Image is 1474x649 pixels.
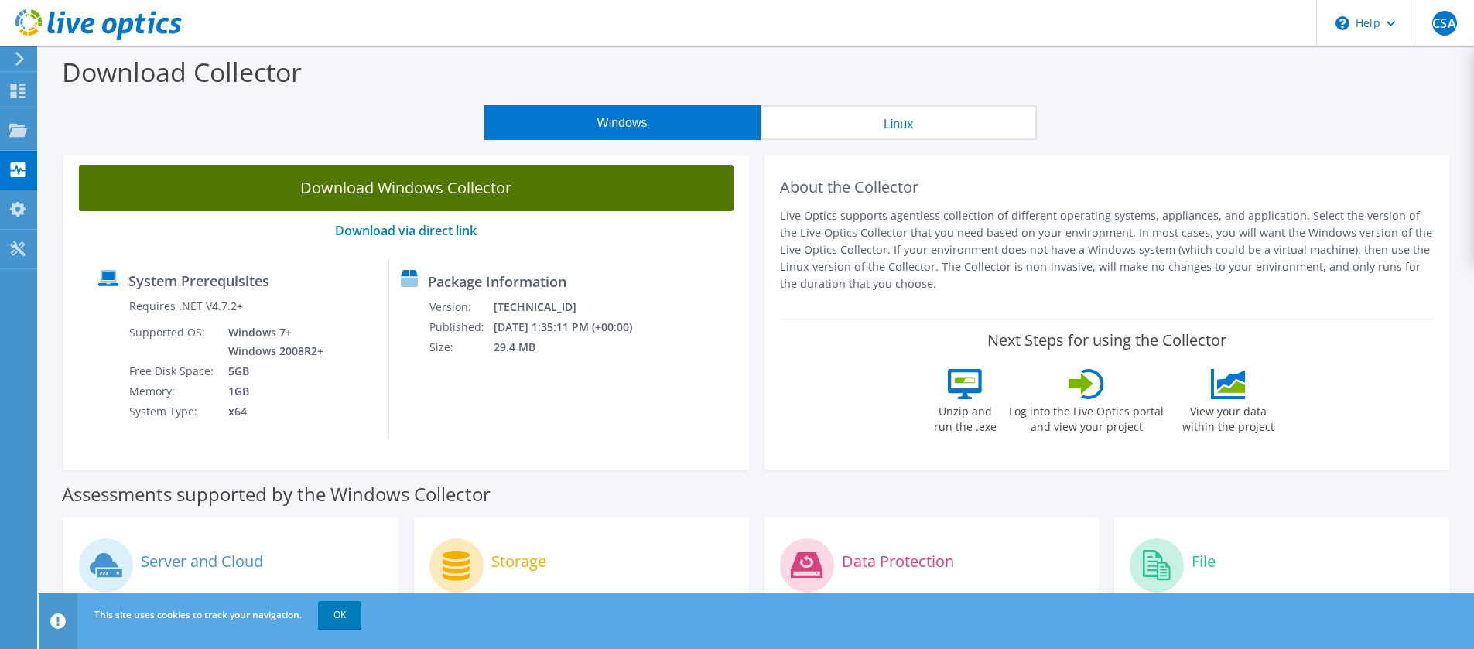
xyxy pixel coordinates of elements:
[929,399,1000,435] label: Unzip and run the .exe
[1172,399,1284,435] label: View your data within the project
[128,361,217,381] td: Free Disk Space:
[217,381,327,401] td: 1GB
[129,299,243,314] label: Requires .NET V4.7.2+
[1192,554,1216,569] label: File
[217,361,327,381] td: 5GB
[128,381,217,401] td: Memory:
[217,323,327,361] td: Windows 7+ Windows 2008R2+
[429,337,493,357] td: Size:
[493,297,653,317] td: [TECHNICAL_ID]
[429,317,493,337] td: Published:
[1335,16,1349,30] svg: \n
[428,274,566,289] label: Package Information
[335,222,477,239] a: Download via direct link
[780,207,1435,292] p: Live Optics supports agentless collection of different operating systems, appliances, and applica...
[217,401,327,422] td: x64
[493,337,653,357] td: 29.4 MB
[493,317,653,337] td: [DATE] 1:35:11 PM (+00:00)
[761,105,1037,140] button: Linux
[128,323,217,361] td: Supported OS:
[79,165,734,211] a: Download Windows Collector
[484,105,761,140] button: Windows
[429,297,493,317] td: Version:
[62,54,302,90] label: Download Collector
[780,178,1435,196] h2: About the Collector
[128,273,269,289] label: System Prerequisites
[141,554,263,569] label: Server and Cloud
[491,554,546,569] label: Storage
[1008,399,1164,435] label: Log into the Live Optics portal and view your project
[94,608,302,621] span: This site uses cookies to track your navigation.
[842,554,954,569] label: Data Protection
[318,601,361,629] a: OK
[62,487,491,502] label: Assessments supported by the Windows Collector
[128,401,217,422] td: System Type:
[1432,11,1457,36] span: CSA
[987,331,1226,350] label: Next Steps for using the Collector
